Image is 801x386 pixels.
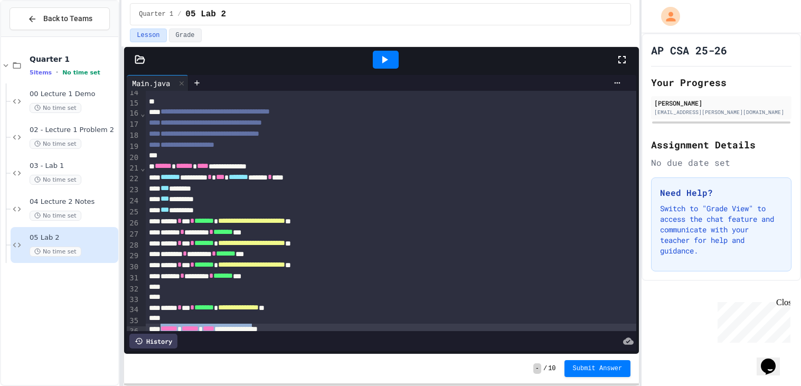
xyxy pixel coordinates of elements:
[127,174,140,185] div: 22
[533,363,541,374] span: -
[564,360,631,377] button: Submit Answer
[713,298,790,343] iframe: chat widget
[660,203,783,256] p: Switch to "Grade View" to access the chat feature and communicate with your teacher for help and ...
[127,75,189,91] div: Main.java
[139,10,173,18] span: Quarter 1
[177,10,181,18] span: /
[127,262,140,273] div: 30
[130,29,166,42] button: Lesson
[127,163,140,174] div: 21
[30,54,116,64] span: Quarter 1
[651,137,791,152] h2: Assignment Details
[30,197,116,206] span: 04 Lecture 2 Notes
[127,273,140,284] div: 31
[169,29,202,42] button: Grade
[757,344,790,375] iframe: chat widget
[30,175,81,185] span: No time set
[660,186,783,199] h3: Need Help?
[573,364,623,373] span: Submit Answer
[650,4,683,29] div: My Account
[127,185,140,196] div: 23
[185,8,226,21] span: 05 Lab 2
[127,196,140,207] div: 24
[56,68,58,77] span: •
[140,327,145,335] span: Fold line
[30,162,116,171] span: 03 - Lab 1
[127,153,140,163] div: 20
[30,139,81,149] span: No time set
[127,98,140,109] div: 15
[62,69,100,76] span: No time set
[127,130,140,142] div: 18
[30,233,116,242] span: 05 Lab 2
[10,7,110,30] button: Back to Teams
[127,316,140,326] div: 35
[127,218,140,229] div: 26
[129,334,177,349] div: History
[30,247,81,257] span: No time set
[651,156,791,169] div: No due date set
[127,295,140,305] div: 33
[651,43,727,58] h1: AP CSA 25-26
[30,211,81,221] span: No time set
[651,75,791,90] h2: Your Progress
[30,69,52,76] span: 5 items
[30,90,116,99] span: 00 Lecture 1 Demo
[127,251,140,262] div: 29
[127,108,140,119] div: 16
[127,240,140,251] div: 28
[127,142,140,153] div: 19
[127,88,140,98] div: 14
[30,126,116,135] span: 02 - Lecture 1 Problem 2
[43,13,92,24] span: Back to Teams
[127,305,140,316] div: 34
[30,103,81,113] span: No time set
[127,326,140,337] div: 36
[127,78,175,89] div: Main.java
[127,207,140,218] div: 25
[543,364,547,373] span: /
[654,98,788,108] div: [PERSON_NAME]
[140,109,145,118] span: Fold line
[4,4,73,67] div: Chat with us now!Close
[127,284,140,295] div: 32
[654,108,788,116] div: [EMAIL_ADDRESS][PERSON_NAME][DOMAIN_NAME]
[140,164,145,172] span: Fold line
[127,229,140,240] div: 27
[548,364,555,373] span: 10
[127,119,140,130] div: 17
